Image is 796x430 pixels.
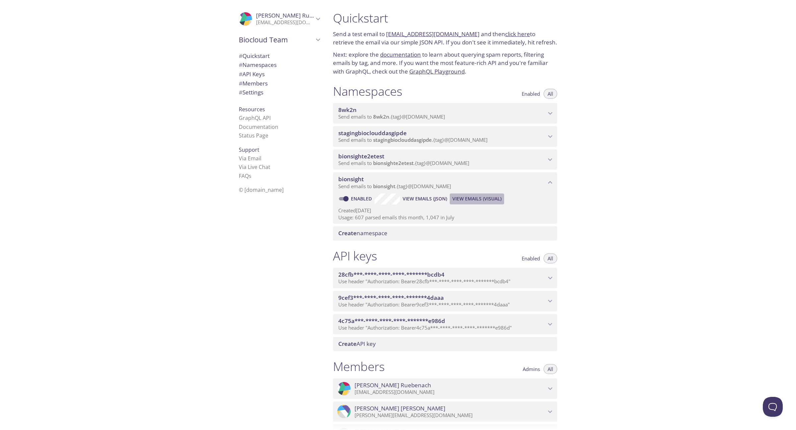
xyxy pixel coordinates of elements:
span: [PERSON_NAME] [PERSON_NAME] [355,405,445,412]
span: Members [239,80,268,87]
span: Send emails to . {tag} @[DOMAIN_NAME] [338,160,469,166]
button: Admins [519,364,544,374]
span: Send emails to . {tag} @[DOMAIN_NAME] [338,136,488,143]
span: bionsight [338,175,364,183]
span: Send emails to . {tag} @[DOMAIN_NAME] [338,183,451,189]
div: 8wk2n namespace [333,103,557,124]
div: stagingbioclouddasgipde namespace [333,126,557,147]
a: Via Live Chat [239,163,270,171]
span: bionsight [373,183,395,189]
p: Created [DATE] [338,207,552,214]
div: Quickstart [233,51,325,61]
span: API Keys [239,70,265,78]
a: documentation [380,51,421,58]
h1: Quickstart [333,11,557,26]
button: View Emails (Visual) [450,193,504,204]
div: Matthias Neugebauer [333,402,557,422]
button: All [544,253,557,263]
span: # [239,70,242,78]
div: Biocloud Team [233,31,325,48]
button: All [544,364,557,374]
div: Namespaces [233,60,325,70]
a: FAQ [239,172,251,180]
h1: Members [333,359,385,374]
span: View Emails (Visual) [452,195,501,203]
span: # [239,52,242,60]
h1: Namespaces [333,84,402,99]
span: Create [338,229,357,237]
div: Team Settings [233,88,325,97]
p: [PERSON_NAME][EMAIL_ADDRESS][DOMAIN_NAME] [355,412,546,419]
p: [EMAIL_ADDRESS][DOMAIN_NAME] [355,389,546,396]
div: Dirk Ruebenach [233,8,325,30]
span: Support [239,146,259,153]
span: © [DOMAIN_NAME] [239,186,284,193]
div: Create namespace [333,226,557,240]
a: GraphQL Playground [409,68,465,75]
span: Send emails to . {tag} @[DOMAIN_NAME] [338,113,445,120]
span: 8wk2n [373,113,389,120]
button: View Emails (JSON) [400,193,450,204]
a: click here [505,30,530,38]
span: Settings [239,88,263,96]
span: Create [338,340,357,348]
button: Enabled [518,253,544,263]
a: Documentation [239,123,278,131]
span: bionsighte2etest [373,160,414,166]
button: All [544,89,557,99]
span: [PERSON_NAME] Ruebenach [355,382,431,389]
div: Members [233,79,325,88]
p: Next: explore the to learn about querying spam reports, filtering emails by tag, and more. If you... [333,50,557,76]
a: Status Page [239,132,268,139]
h1: API keys [333,248,377,263]
a: GraphQL API [239,114,271,122]
p: [EMAIL_ADDRESS][DOMAIN_NAME] [256,19,314,26]
span: s [249,172,251,180]
p: Usage: 607 parsed emails this month, 1,047 in July [338,214,552,221]
button: Enabled [518,89,544,99]
div: Create API Key [333,337,557,351]
span: View Emails (JSON) [403,195,447,203]
span: namespace [338,229,387,237]
div: Dirk Ruebenach [333,378,557,399]
div: bionsight namespace [333,172,557,193]
a: Via Email [239,155,261,162]
span: # [239,61,242,69]
iframe: Help Scout Beacon - Open [763,397,783,417]
span: # [239,80,242,87]
span: Resources [239,106,265,113]
a: [EMAIL_ADDRESS][DOMAIN_NAME] [386,30,480,38]
span: Namespaces [239,61,277,69]
span: Quickstart [239,52,270,60]
span: 8wk2n [338,106,357,114]
span: stagingbioclouddasgipde [338,129,407,137]
span: [PERSON_NAME] Ruebenach [256,12,333,19]
span: bionsighte2etest [338,152,384,160]
span: API key [338,340,376,348]
div: API Keys [233,70,325,79]
a: Enabled [350,195,374,202]
p: Send a test email to and then to retrieve the email via our simple JSON API. If you don't see it ... [333,30,557,47]
span: stagingbioclouddasgipde [373,136,432,143]
span: # [239,88,242,96]
span: Biocloud Team [239,35,314,44]
div: bionsighte2etest namespace [333,149,557,170]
